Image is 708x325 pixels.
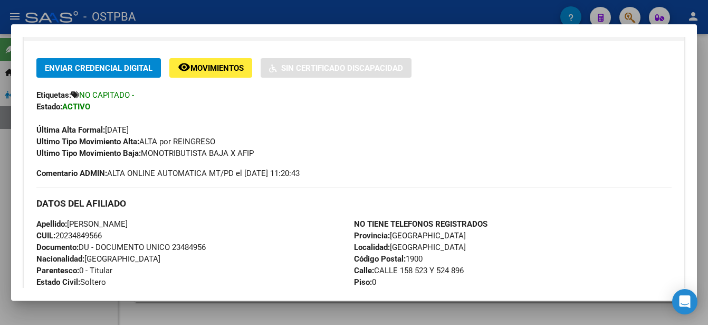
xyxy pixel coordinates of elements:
[354,266,374,275] strong: Calle:
[36,254,84,264] strong: Nacionalidad:
[36,219,67,229] strong: Apellido:
[261,58,412,78] button: Sin Certificado Discapacidad
[354,231,466,240] span: [GEOGRAPHIC_DATA]
[62,102,90,112] strong: ACTIVO
[354,266,464,275] span: CALLE 158 523 Y 524 896
[178,61,190,73] mat-icon: remove_red_eye
[354,243,390,252] strong: Localidad:
[36,198,672,209] h3: DATOS DEL AFILIADO
[36,58,161,78] button: Enviar Credencial Digital
[36,243,79,252] strong: Documento:
[354,254,423,264] span: 1900
[354,254,406,264] strong: Código Postal:
[36,266,79,275] strong: Parentesco:
[36,137,215,146] span: ALTA por REINGRESO
[36,102,62,112] strong: Estado:
[36,137,139,146] strong: Ultimo Tipo Movimiento Alta:
[36,148,254,158] span: MONOTRIBUTISTA BAJA X AFIP
[36,231,102,240] span: 20234849566
[36,125,129,135] span: [DATE]
[36,90,71,100] strong: Etiquetas:
[36,277,80,287] strong: Estado Civil:
[36,169,107,178] strong: Comentario ADMIN:
[354,219,487,229] strong: NO TIENE TELEFONOS REGISTRADOS
[354,277,376,287] span: 0
[354,277,372,287] strong: Piso:
[190,63,244,73] span: Movimientos
[36,243,206,252] span: DU - DOCUMENTO UNICO 23484956
[36,168,300,179] span: ALTA ONLINE AUTOMATICA MT/PD el [DATE] 11:20:43
[36,219,128,229] span: [PERSON_NAME]
[36,125,105,135] strong: Última Alta Formal:
[45,63,152,73] span: Enviar Credencial Digital
[36,254,160,264] span: [GEOGRAPHIC_DATA]
[36,266,112,275] span: 0 - Titular
[36,148,141,158] strong: Ultimo Tipo Movimiento Baja:
[354,231,390,240] strong: Provincia:
[36,277,106,287] span: Soltero
[36,231,55,240] strong: CUIL:
[672,289,697,314] div: Open Intercom Messenger
[354,243,466,252] span: [GEOGRAPHIC_DATA]
[169,58,252,78] button: Movimientos
[281,63,403,73] span: Sin Certificado Discapacidad
[79,90,134,100] span: NO CAPITADO -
